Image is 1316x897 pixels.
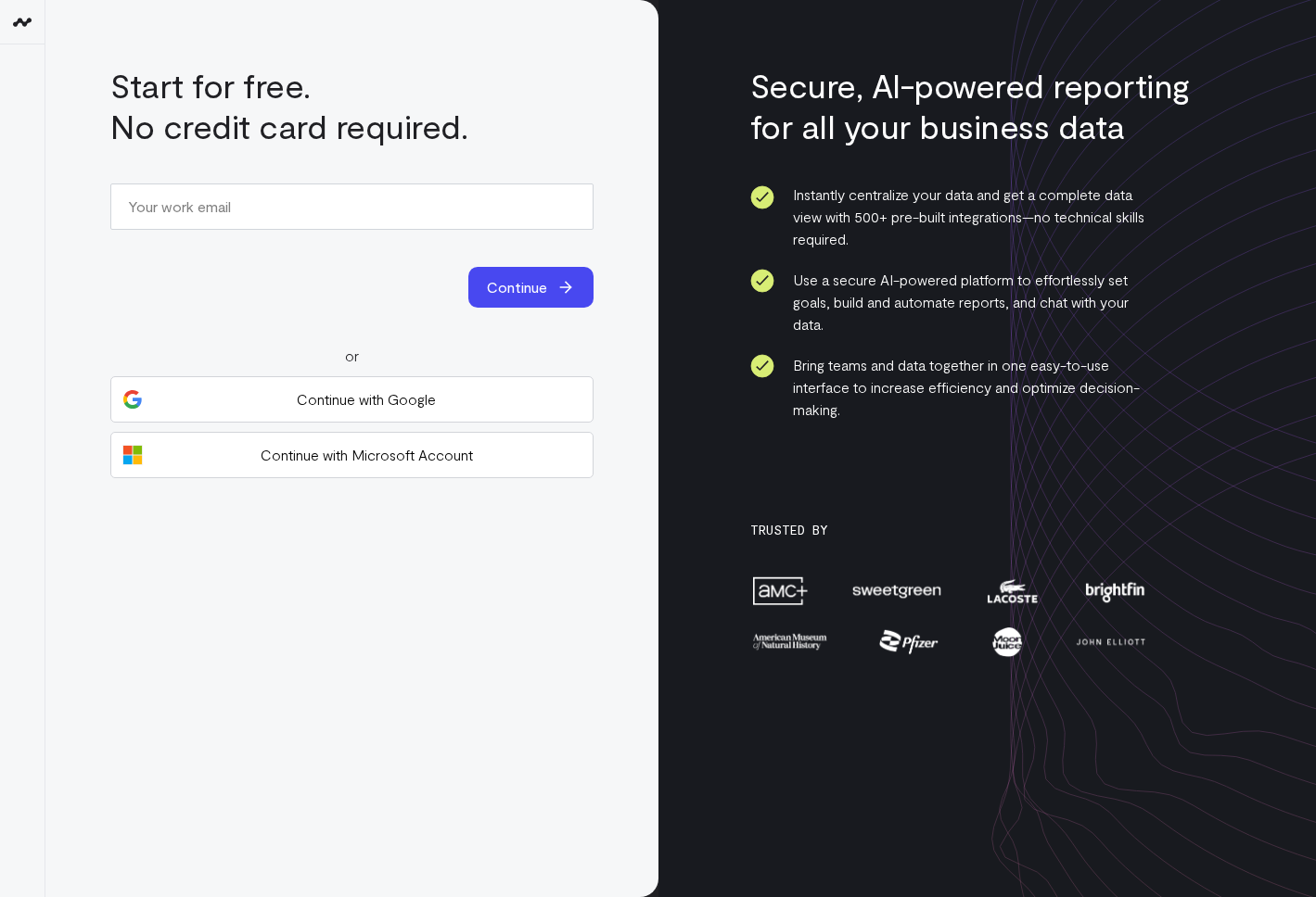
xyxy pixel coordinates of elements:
button: Continue [468,267,594,308]
span: Continue with Google [152,388,581,411]
li: Use a secure AI-powered platform to effortlessly set goals, build and automate reports, and chat ... [750,269,1149,335]
span: Continue with Microsoft Account [152,444,581,466]
button: Continue with Google [110,376,594,423]
li: Instantly centralize your data and get a complete data view with 500+ pre-built integrations—no t... [750,183,1149,250]
h1: Start for free. No credit card required. [110,65,571,146]
input: Your work email [110,183,594,230]
h3: Secure, AI-powered reporting for all your business data [750,65,1218,146]
button: Continue with Microsoft Account [110,432,594,478]
h3: Trusted By [750,523,1149,537]
span: or [345,345,359,367]
span: Continue [487,276,547,298]
li: Bring teams and data together in one easy-to-use interface to increase efficiency and optimize de... [750,354,1149,421]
